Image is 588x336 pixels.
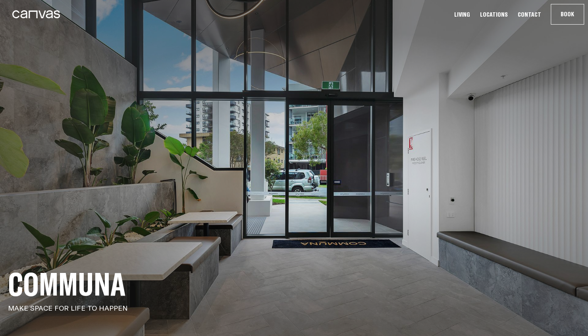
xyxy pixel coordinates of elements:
[8,270,580,298] h1: Communa
[452,10,472,19] a: Living
[8,303,580,313] p: MAKE SPACE FOR LIFE TO HAPPEN
[515,10,544,19] a: Contact
[551,4,584,24] button: Book
[478,10,510,19] a: Locations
